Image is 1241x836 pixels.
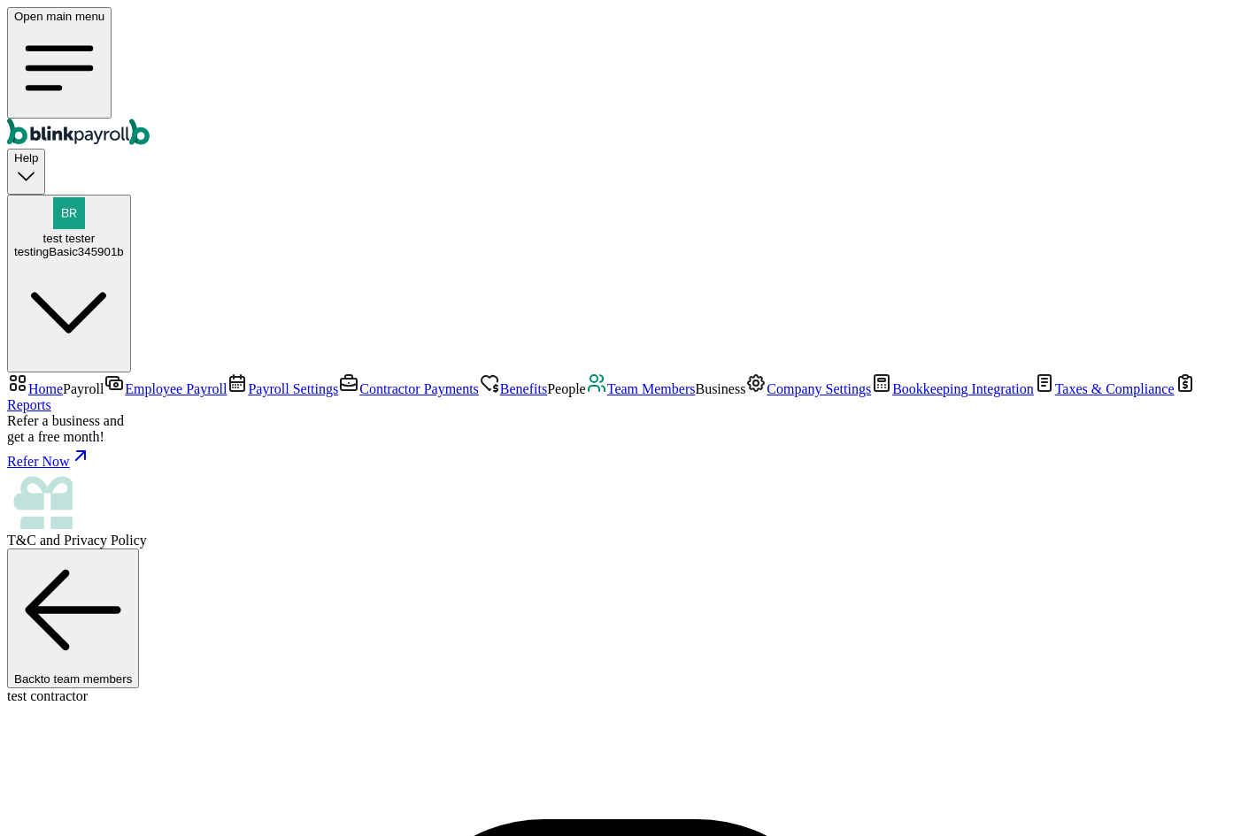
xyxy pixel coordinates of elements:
a: Team Members [586,381,696,396]
span: Company Settings [767,381,871,396]
span: Team Members [607,381,696,396]
a: Home [7,381,63,396]
button: Help [7,149,45,194]
button: Backto team members [7,548,139,687]
span: T&C [7,533,36,548]
span: to team members [41,672,133,686]
a: Taxes & Compliance [1034,381,1175,396]
a: Employee Payroll [104,381,227,396]
a: Bookkeeping Integration [871,381,1034,396]
nav: Sidebar [7,372,1234,548]
div: test contractor [7,688,1234,704]
button: Open main menu [7,7,112,119]
a: Payroll Settings [227,381,338,396]
span: Reports [7,397,51,412]
span: Employee Payroll [125,381,227,396]
a: Company Settings [745,381,871,396]
a: Refer Now [7,445,1234,470]
a: Reports [7,381,1196,412]
span: Back [14,672,132,686]
span: Open main menu [14,10,104,23]
span: Home [28,381,63,396]
span: Contractor Payments [359,381,479,396]
button: test testertestingBasic345901b [7,195,131,373]
div: testingBasic345901b [14,245,124,258]
a: Benefits [479,381,547,396]
iframe: Chat Widget [1152,751,1241,836]
span: Payroll [63,381,104,396]
span: Privacy Policy [64,533,147,548]
span: Benefits [500,381,547,396]
span: Payroll Settings [248,381,338,396]
span: Help [14,151,38,165]
span: and [7,533,147,548]
a: Contractor Payments [338,381,479,396]
nav: Global [7,7,1234,149]
span: Bookkeeping Integration [892,381,1034,396]
div: Refer a business and get a free month! [7,413,1234,445]
span: Taxes & Compliance [1055,381,1175,396]
span: Business [695,381,745,396]
span: People [547,381,586,396]
span: test tester [43,232,96,245]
